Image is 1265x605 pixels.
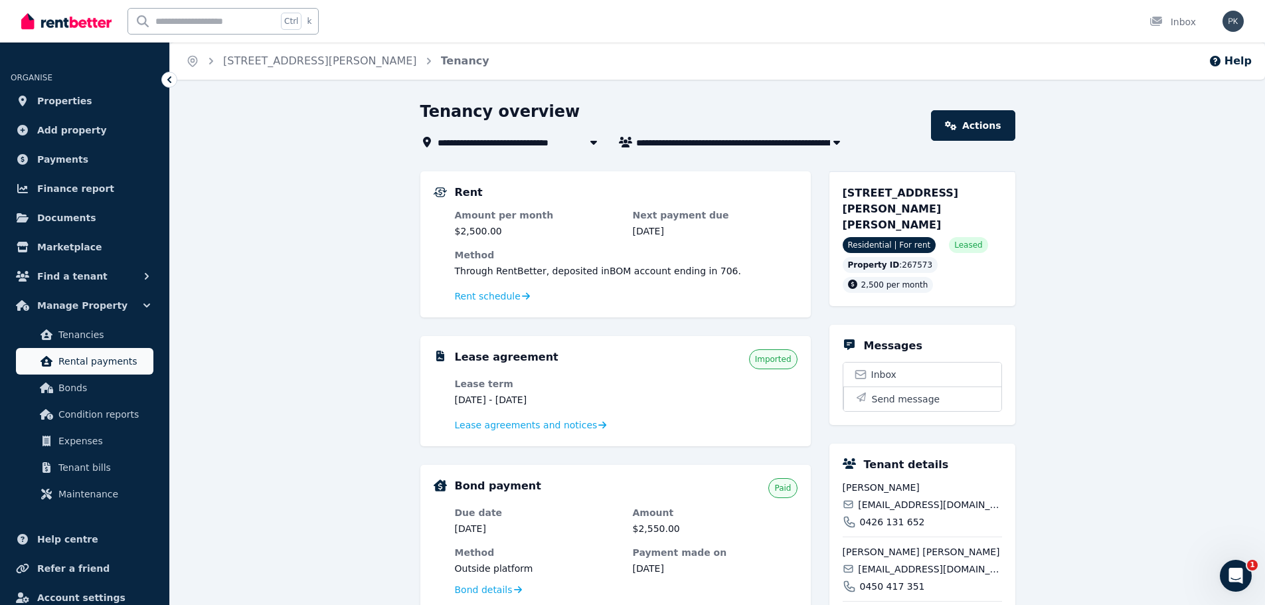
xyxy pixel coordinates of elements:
span: Find a tenant [37,268,108,284]
span: Through RentBetter , deposited in BOM account ending in 706 . [455,266,741,276]
a: Expenses [16,428,153,454]
a: Rent schedule [455,290,531,303]
dt: Payment made on [633,546,798,559]
dd: [DATE] [633,224,798,238]
span: [PERSON_NAME] [843,481,1002,494]
a: Properties [11,88,159,114]
iframe: Intercom live chat [1220,560,1252,592]
span: Tenant bills [58,460,148,475]
a: Tenant bills [16,454,153,481]
a: Inbox [843,363,1001,387]
span: Imported [755,354,792,365]
span: [STREET_ADDRESS][PERSON_NAME][PERSON_NAME] [843,187,959,231]
h5: Rent [455,185,483,201]
a: Help centre [11,526,159,553]
span: [PERSON_NAME] [PERSON_NAME] [843,545,1002,559]
h5: Tenant details [864,457,949,473]
a: Bond details [455,583,522,596]
dt: Due date [455,506,620,519]
span: [EMAIL_ADDRESS][DOMAIN_NAME] [858,562,1001,576]
span: [EMAIL_ADDRESS][DOMAIN_NAME] [858,498,1001,511]
a: Tenancy [441,54,489,67]
a: Payments [11,146,159,173]
span: 0450 417 351 [860,580,925,593]
dd: [DATE] - [DATE] [455,393,620,406]
span: ORGANISE [11,73,52,82]
span: Paid [774,483,791,493]
button: Find a tenant [11,263,159,290]
a: Rental payments [16,348,153,375]
button: Manage Property [11,292,159,319]
span: 1 [1247,560,1258,570]
img: Bond Details [434,479,447,491]
span: Send message [872,392,940,406]
span: Condition reports [58,406,148,422]
span: Inbox [871,368,896,381]
a: Marketplace [11,234,159,260]
dd: $2,500.00 [455,224,620,238]
span: Bond details [455,583,513,596]
a: Refer a friend [11,555,159,582]
h5: Lease agreement [455,349,558,365]
a: Add property [11,117,159,143]
a: Bonds [16,375,153,401]
h5: Messages [864,338,922,354]
span: Documents [37,210,96,226]
div: Inbox [1149,15,1196,29]
dt: Amount [633,506,798,519]
button: Send message [843,387,1001,411]
dt: Lease term [455,377,620,390]
span: Maintenance [58,486,148,502]
a: Actions [931,110,1015,141]
a: [STREET_ADDRESS][PERSON_NAME] [223,54,417,67]
span: Marketplace [37,239,102,255]
span: Property ID [848,260,900,270]
span: Leased [954,240,982,250]
div: : 267573 [843,257,938,273]
span: Help centre [37,531,98,547]
span: k [307,16,311,27]
img: RentBetter [21,11,112,31]
span: Bonds [58,380,148,396]
nav: Breadcrumb [170,43,505,80]
dd: [DATE] [633,562,798,575]
span: Lease agreements and notices [455,418,598,432]
span: 2,500 per month [861,280,928,290]
a: Condition reports [16,401,153,428]
span: Rent schedule [455,290,521,303]
a: Finance report [11,175,159,202]
h5: Bond payment [455,478,541,494]
span: Rental payments [58,353,148,369]
a: Tenancies [16,321,153,348]
span: Ctrl [281,13,301,30]
span: Manage Property [37,298,127,313]
dt: Next payment due [633,209,798,222]
span: Payments [37,151,88,167]
span: Finance report [37,181,114,197]
dd: [DATE] [455,522,620,535]
span: Residential | For rent [843,237,936,253]
dd: Outside platform [455,562,620,575]
span: Expenses [58,433,148,449]
span: Properties [37,93,92,109]
button: Help [1209,53,1252,69]
dt: Amount per month [455,209,620,222]
dt: Method [455,248,798,262]
a: Maintenance [16,481,153,507]
span: Refer a friend [37,561,110,576]
span: Tenancies [58,327,148,343]
img: Prajwal Kashyap [1223,11,1244,32]
a: Documents [11,205,159,231]
span: 0426 131 652 [860,515,925,529]
img: Rental Payments [434,187,447,197]
a: Lease agreements and notices [455,418,607,432]
dd: $2,550.00 [633,522,798,535]
span: Add property [37,122,107,138]
h1: Tenancy overview [420,101,580,122]
dt: Method [455,546,620,559]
